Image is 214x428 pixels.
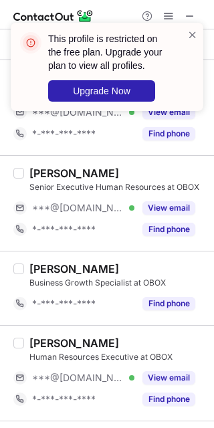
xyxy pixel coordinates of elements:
span: Upgrade Now [73,86,130,96]
div: Human Resources Executive at OBOX [29,351,206,363]
button: Reveal Button [142,201,195,215]
div: [PERSON_NAME] [29,336,119,350]
button: Reveal Button [142,393,195,406]
div: [PERSON_NAME] [29,167,119,180]
button: Reveal Button [142,223,195,236]
img: error [20,32,41,53]
header: This profile is restricted on the free plan. Upgrade your plan to view all profiles. [48,32,171,72]
button: Reveal Button [142,297,195,310]
div: [PERSON_NAME] [29,262,119,276]
button: Reveal Button [142,371,195,385]
div: Senior Executive Human Resources at OBOX [29,181,206,193]
span: ***@[DOMAIN_NAME] [32,202,124,214]
button: Upgrade Now [48,80,155,102]
span: ***@[DOMAIN_NAME] [32,372,124,384]
div: Business Growth Specialist at OBOX [29,277,206,289]
img: ContactOut v5.3.10 [13,8,94,24]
